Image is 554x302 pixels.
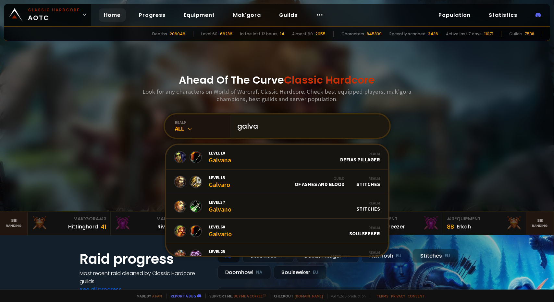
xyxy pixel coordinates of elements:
div: Characters [341,31,364,37]
span: Level 60 [209,224,232,230]
a: See all progress [80,286,122,293]
h3: Look for any characters on World of Warcraft Classic Hardcore. Check best equipped players, mak'g... [140,88,414,103]
div: Realm [356,250,380,255]
div: Guilds [509,31,522,37]
div: Stitches [412,249,459,263]
div: Active last 7 days [446,31,482,37]
div: 3436 [428,31,438,37]
div: Soulseeker [274,265,327,279]
small: Classic Hardcore [28,7,80,13]
div: Almost 60 [292,31,313,37]
div: 41 [101,222,106,231]
div: 88 [447,222,454,231]
span: Classic Hardcore [284,73,375,87]
div: Doomhowl [217,265,271,279]
a: Level37GalvanoRealmStitches [166,194,388,219]
div: 66286 [220,31,232,37]
div: All [175,125,230,132]
a: Level10GalvanaRealmDefias Pillager [166,145,388,169]
span: Support me, [205,294,266,298]
a: #2Equipment88Notafreezer [360,212,443,235]
a: #3Equipment88Erkah [443,212,526,235]
span: v. d752d5 - production [327,294,366,298]
div: Mak'Gora [115,215,190,222]
div: 7538 [524,31,534,37]
div: Nek'Rosh [362,249,410,263]
a: Mak'gora [228,8,266,22]
h1: Ahead Of The Curve [179,72,375,88]
a: Terms [377,294,389,298]
div: Mak'Gora [31,215,106,222]
div: 845839 [367,31,382,37]
a: Statistics [484,8,523,22]
div: Galvatron [209,249,237,262]
a: Report a bug [171,294,196,298]
small: EU [396,253,402,259]
div: Realm [350,225,380,230]
small: NA [256,269,263,276]
div: Notafreezer [374,223,405,231]
a: Level25GalvatronRealmNek'Rosh [166,243,388,268]
div: Nek'Rosh [356,250,380,261]
div: Of Ashes and Blood [295,176,345,187]
a: Classic HardcoreAOTC [4,4,91,26]
h4: Most recent raid cleaned by Classic Hardcore guilds [80,269,210,285]
a: Level60GalvarioRealmSoulseeker [166,219,388,243]
span: Level 25 [209,249,237,254]
a: Consent [408,294,425,298]
a: Population [433,8,476,22]
div: 206046 [170,31,185,37]
div: Galvaro [209,175,230,189]
input: Search a character... [234,114,382,138]
span: Level 15 [209,175,230,180]
small: EU [445,253,450,259]
a: Seeranking [526,212,554,235]
div: Realm [357,176,380,181]
span: # 3 [447,215,455,222]
a: Progress [134,8,171,22]
h1: Raid progress [80,249,210,269]
div: Galvario [209,224,232,238]
div: Stitches [357,176,380,187]
a: Buy me a coffee [234,294,266,298]
div: 11071 [484,31,493,37]
div: Realm [357,201,380,205]
div: Hittinghard [68,223,98,231]
div: Level 60 [201,31,217,37]
div: In the last 12 hours [240,31,277,37]
div: 2055 [315,31,326,37]
a: Equipment [179,8,220,22]
span: Made by [133,294,162,298]
div: Erkah [457,223,471,231]
span: AOTC [28,7,80,23]
div: Equipment [447,215,522,222]
div: Soulseeker [350,225,380,237]
span: Checkout [270,294,323,298]
div: Guild [295,176,345,181]
small: EU [313,269,319,276]
div: Galvana [209,150,231,164]
a: Privacy [391,294,405,298]
a: [DOMAIN_NAME] [295,294,323,298]
div: Recently scanned [389,31,425,37]
a: Mak'Gora#2Rivench100 [111,212,194,235]
div: Galvano [209,199,232,213]
div: realm [175,120,230,125]
div: Stitches [357,201,380,212]
a: Mak'Gora#3Hittinghard41 [28,212,111,235]
span: # 3 [99,215,106,222]
div: Deaths [152,31,167,37]
div: Realm [340,151,380,156]
a: Level15GalvaroGuildOf Ashes and BloodRealmStitches [166,169,388,194]
div: Equipment [364,215,439,222]
a: a fan [153,294,162,298]
span: Level 37 [209,199,232,205]
a: Guilds [274,8,303,22]
div: Defias Pillager [340,151,380,163]
div: 14 [280,31,284,37]
a: Home [99,8,126,22]
div: Rivench [157,223,178,231]
span: Level 10 [209,150,231,156]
